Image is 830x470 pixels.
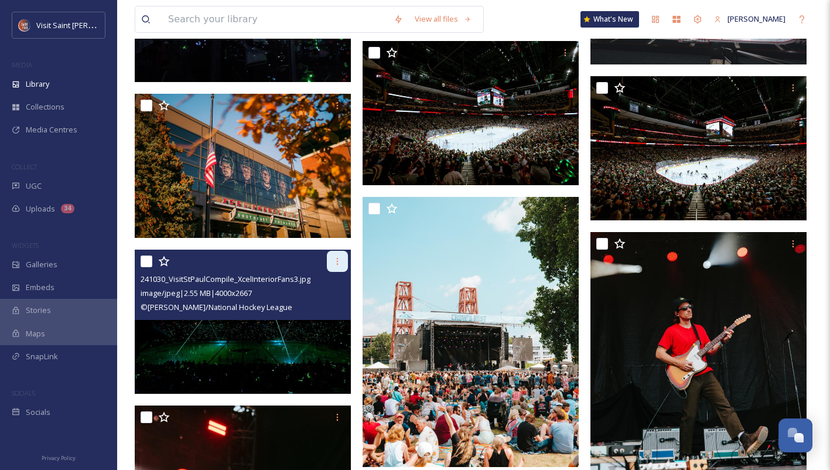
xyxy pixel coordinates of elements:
[36,19,130,30] span: Visit Saint [PERSON_NAME]
[26,79,49,90] span: Library
[580,11,639,28] a: What's New
[590,76,807,220] img: 241030_VisitStPaulCompile_XcelInteriorFans1.jpg
[12,241,39,250] span: WIDGETS
[409,8,477,30] a: View all files
[26,305,51,316] span: Stories
[363,197,579,467] img: Wilderado_by_Ashley_Osborn_for_Minnesota_Yacht_Club_2024-5659.jpg
[26,351,58,362] span: SnapLink
[162,6,388,32] input: Search your library
[26,282,54,293] span: Embeds
[708,8,791,30] a: [PERSON_NAME]
[42,454,76,462] span: Privacy Policy
[26,124,77,135] span: Media Centres
[12,162,37,171] span: COLLECT
[26,407,50,418] span: Socials
[42,450,76,464] a: Privacy Policy
[26,180,42,192] span: UGC
[26,101,64,113] span: Collections
[135,250,351,394] img: 241030_VisitStPaulCompile_XcelInteriorFans3.jpg
[727,13,785,24] span: [PERSON_NAME]
[26,259,57,270] span: Galleries
[141,302,292,312] span: © [PERSON_NAME]/National Hockey League
[363,41,579,185] img: 241030_VisitStPaulCompile_XcelInteriorFans2.jpg
[26,203,55,214] span: Uploads
[141,274,310,284] span: 241030_VisitStPaulCompile_XcelInteriorFans3.jpg
[12,389,35,397] span: SOCIALS
[61,204,74,213] div: 34
[26,328,45,339] span: Maps
[778,418,812,452] button: Open Chat
[135,94,351,238] img: 241030_VisitStPaulCompile_XcelExteriorStill1.jpg
[12,60,32,69] span: MEDIA
[141,288,252,298] span: image/jpeg | 2.55 MB | 4000 x 2667
[19,19,30,31] img: Visit%20Saint%20Paul%20Updated%20Profile%20Image.jpg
